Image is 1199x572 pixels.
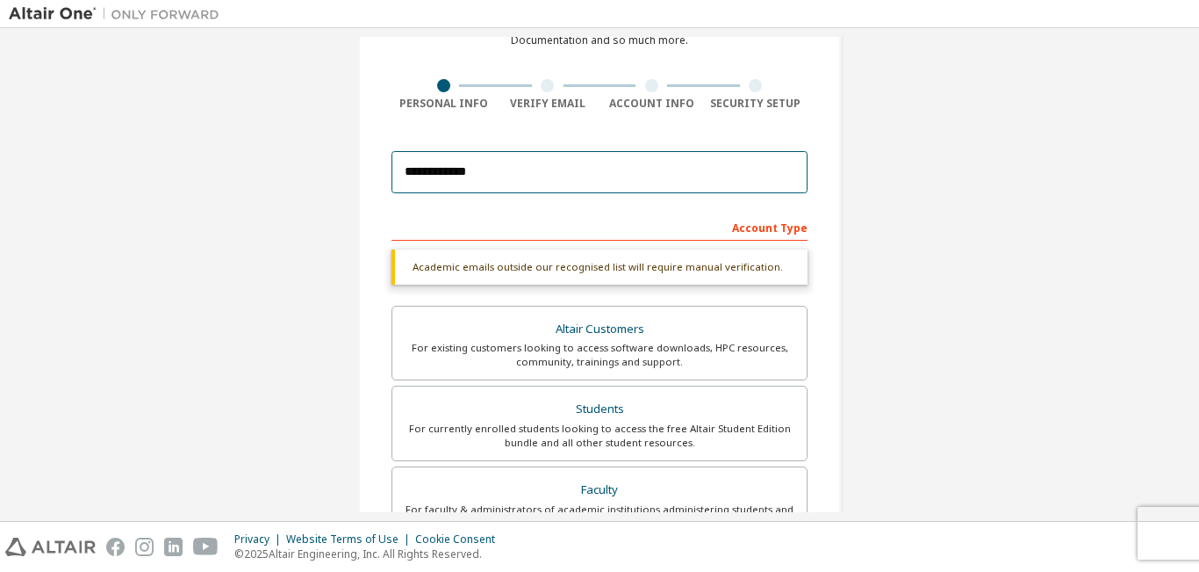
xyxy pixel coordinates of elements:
div: Privacy [234,532,286,547]
img: facebook.svg [106,538,125,556]
div: Students [403,397,796,422]
div: Altair Customers [403,317,796,342]
div: Verify Email [496,97,600,111]
img: Altair One [9,5,228,23]
div: Academic emails outside our recognised list will require manual verification. [391,250,808,285]
div: Personal Info [391,97,496,111]
div: For existing customers looking to access software downloads, HPC resources, community, trainings ... [403,341,796,369]
p: © 2025 Altair Engineering, Inc. All Rights Reserved. [234,547,506,561]
div: Account Info [599,97,704,111]
div: Website Terms of Use [286,532,415,547]
div: For currently enrolled students looking to access the free Altair Student Edition bundle and all ... [403,422,796,450]
img: youtube.svg [193,538,219,556]
div: Account Type [391,213,808,241]
div: Cookie Consent [415,532,506,547]
div: For faculty & administrators of academic institutions administering students and accessing softwa... [403,503,796,531]
div: Security Setup [704,97,808,111]
img: instagram.svg [135,538,154,556]
img: altair_logo.svg [5,538,96,556]
div: Faculty [403,478,796,503]
img: linkedin.svg [164,538,183,556]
